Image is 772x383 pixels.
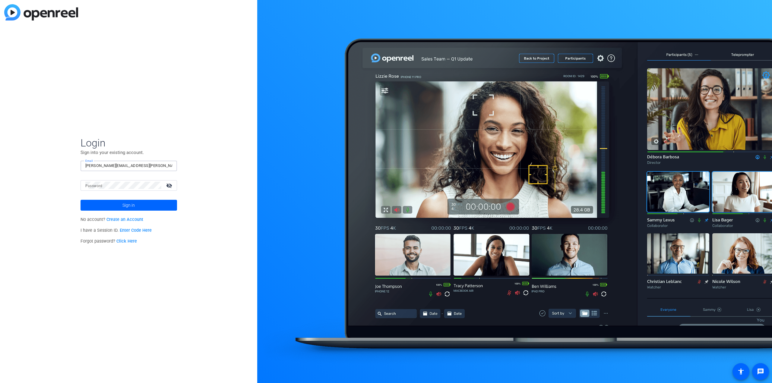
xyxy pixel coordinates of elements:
mat-icon: message [757,368,764,375]
span: I have a Session ID. [81,228,152,233]
mat-icon: accessibility [737,368,745,375]
p: Sign into your existing account. [81,149,177,156]
span: Login [81,137,177,149]
a: Click Here [116,239,137,244]
img: blue-gradient.svg [4,4,78,20]
a: Enter Code Here [120,228,152,233]
a: Create an Account [106,217,143,222]
mat-label: Password [85,184,103,188]
input: Enter Email Address [85,162,172,169]
mat-label: Email [85,159,93,162]
span: Forgot password? [81,239,137,244]
span: No account? [81,217,144,222]
button: Sign in [81,200,177,211]
span: Sign in [122,198,135,213]
mat-icon: visibility_off [163,181,177,190]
